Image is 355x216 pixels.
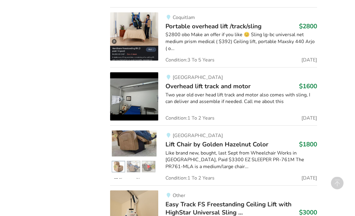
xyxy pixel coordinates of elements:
span: [DATE] [301,58,317,63]
span: Condition: 1 To 2 Years [165,176,215,181]
span: Coquitlam [173,14,195,21]
span: Portable overhead lift /track/sling [165,22,261,31]
span: [GEOGRAPHIC_DATA] [173,133,223,139]
a: transfer aids-lift chair by golden hazelnut color [GEOGRAPHIC_DATA]Lift Chair by Golden Hazelnut ... [110,126,317,186]
div: $2800 obo Make an offer if you like 😊 Sling lg-bc universal net medium prism medical ( $392) Ceil... [165,32,317,52]
span: Other [173,193,185,199]
img: transfer aids-overhead lift track and motor [110,73,158,121]
span: Overhead lift track and motor [165,82,251,91]
div: Two year old over head lift track and motor also comes with sling, I can deliver and assemble if ... [165,92,317,106]
div: Like brand new, bought, last Sept from Wheelchair Works in [GEOGRAPHIC_DATA], Paid $3300 EZ SLEEP... [165,150,317,171]
span: [DATE] [301,116,317,121]
a: transfer aids-portable overhead lift /track/sling CoquitlamPortable overhead lift /track/sling$28... [110,8,317,67]
span: [GEOGRAPHIC_DATA] [173,74,223,81]
span: Lift Chair by Golden Hazelnut Color [165,140,268,149]
span: Condition: 1 To 2 Years [165,116,215,121]
span: [DATE] [301,176,317,181]
h3: $2800 [299,23,317,30]
h3: $1800 [299,141,317,149]
img: transfer aids-portable overhead lift /track/sling [110,13,158,61]
img: transfer aids-lift chair by golden hazelnut color [110,131,158,179]
a: transfer aids-overhead lift track and motor [GEOGRAPHIC_DATA]Overhead lift track and motor$1600Tw... [110,67,317,126]
span: Condition: 3 To 5 Years [165,58,215,63]
h3: $1600 [299,83,317,90]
